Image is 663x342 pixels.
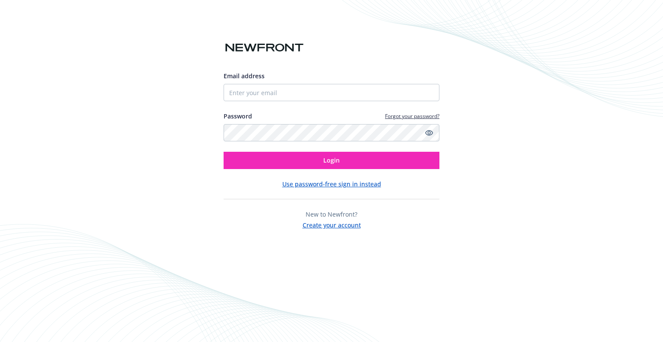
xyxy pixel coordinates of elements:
[224,124,439,141] input: Enter your password
[323,156,340,164] span: Login
[282,179,381,189] button: Use password-free sign in instead
[224,40,305,55] img: Newfront logo
[303,219,361,230] button: Create your account
[385,112,439,120] a: Forgot your password?
[306,210,357,218] span: New to Newfront?
[224,84,439,101] input: Enter your email
[224,152,439,169] button: Login
[224,112,252,121] label: Password
[424,128,434,138] a: Show password
[224,72,265,80] span: Email address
